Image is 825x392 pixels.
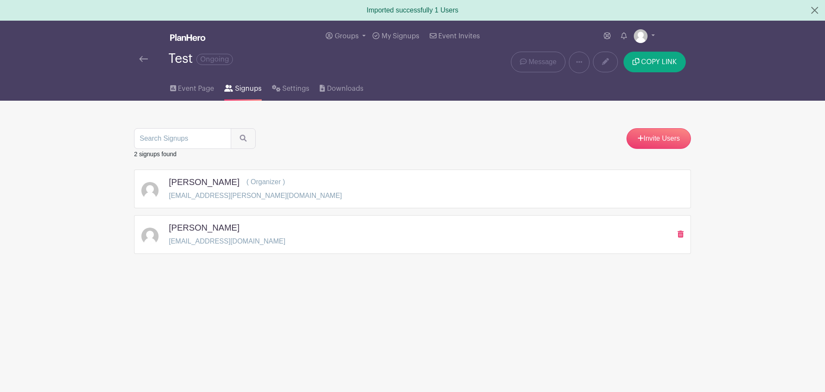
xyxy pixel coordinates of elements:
[369,21,422,52] a: My Signups
[170,73,214,101] a: Event Page
[224,73,261,101] a: Signups
[634,29,648,43] img: default-ce2991bfa6775e67f084385cd625a349d9dcbb7a52a09fb2fda1e96e2d18dcdb.png
[170,34,205,41] img: logo_white-6c42ec7e38ccf1d336a20a19083b03d10ae64f83f12c07503d8b9e83406b4c7d.svg
[382,33,419,40] span: My Signups
[529,57,556,67] span: Message
[235,83,262,94] span: Signups
[438,33,480,40] span: Event Invites
[134,128,231,149] input: Search Signups
[426,21,483,52] a: Event Invites
[141,182,159,199] img: default-ce2991bfa6775e67f084385cd625a349d9dcbb7a52a09fb2fda1e96e2d18dcdb.png
[327,83,364,94] span: Downloads
[178,83,214,94] span: Event Page
[246,178,285,185] span: ( Organizer )
[623,52,686,72] button: COPY LINK
[169,236,285,247] p: [EMAIL_ADDRESS][DOMAIN_NAME]
[322,21,369,52] a: Groups
[169,222,239,233] h5: [PERSON_NAME]
[272,73,309,101] a: Settings
[196,54,233,65] span: Ongoing
[641,59,677,65] span: COPY LINK
[320,73,363,101] a: Downloads
[134,151,177,157] small: 2 signups found
[511,52,565,72] a: Message
[335,33,359,40] span: Groups
[169,191,342,201] p: [EMAIL_ADDRESS][PERSON_NAME][DOMAIN_NAME]
[168,52,233,66] div: Test
[282,83,309,94] span: Settings
[141,228,159,245] img: default-ce2991bfa6775e67f084385cd625a349d9dcbb7a52a09fb2fda1e96e2d18dcdb.png
[169,177,239,187] h5: [PERSON_NAME]
[626,128,691,149] a: Invite Users
[139,56,148,62] img: back-arrow-29a5d9b10d5bd6ae65dc969a981735edf675c4d7a1fe02e03b50dbd4ba3cdb55.svg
